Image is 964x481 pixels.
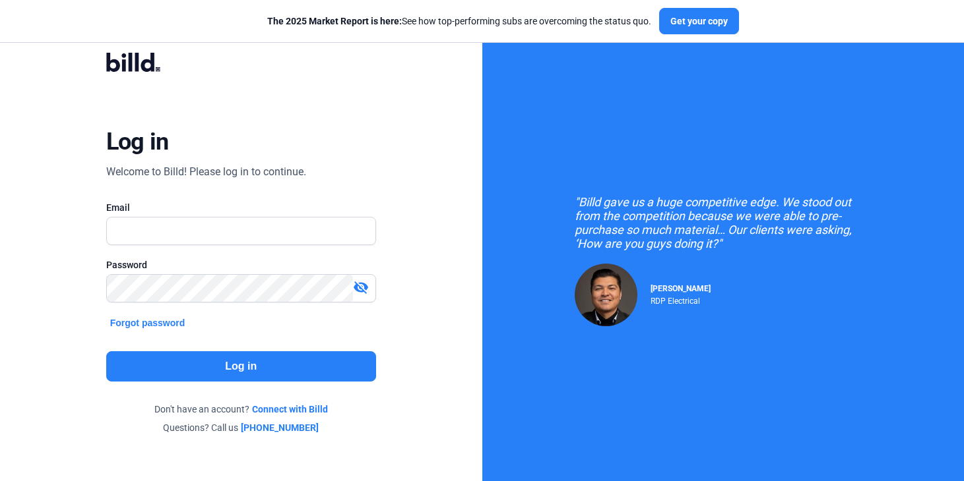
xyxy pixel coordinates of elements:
button: Log in [106,351,376,382]
span: The 2025 Market Report is here: [267,16,402,26]
button: Get your copy [659,8,739,34]
span: [PERSON_NAME] [651,284,711,293]
div: Log in [106,127,169,156]
button: Forgot password [106,316,189,330]
div: Questions? Call us [106,421,376,434]
a: [PHONE_NUMBER] [241,421,319,434]
div: Email [106,201,376,214]
div: "Billd gave us a huge competitive edge. We stood out from the competition because we were able to... [575,195,872,250]
img: Raul Pacheco [575,264,637,326]
div: RDP Electrical [651,293,711,306]
div: Welcome to Billd! Please log in to continue. [106,164,306,180]
div: Password [106,258,376,271]
div: See how top-performing subs are overcoming the status quo. [267,14,651,28]
div: Don't have an account? [106,403,376,416]
mat-icon: visibility_off [353,279,369,295]
a: Connect with Billd [252,403,328,416]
